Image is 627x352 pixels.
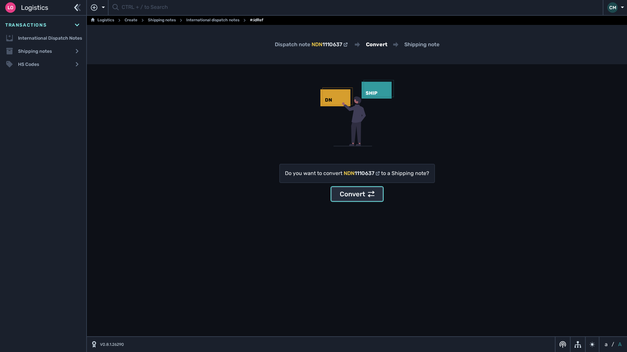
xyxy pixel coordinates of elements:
[354,170,374,176] span: 1110637
[404,41,439,49] div: Shipping note
[322,41,342,48] span: 1110637
[325,97,332,103] text: DN
[250,16,263,24] span: #:idRef
[186,16,239,24] a: International dispatch notes
[5,2,16,13] div: Lo
[91,16,114,24] a: Logistics
[617,341,623,348] button: A
[312,41,349,49] a: NDN1110637
[603,341,609,348] button: a
[607,2,618,13] div: CM
[275,41,349,49] div: Dispatch note
[5,22,47,29] span: Transactions
[312,41,322,48] span: NDN
[612,341,614,348] span: /
[100,342,124,347] span: V0.8.1.26290
[366,41,387,49] h2: Convert
[122,1,599,14] input: CTRL + / to Search
[366,90,377,96] text: SHIP
[342,169,381,177] a: NDN1110637
[125,16,137,24] a: Create
[285,169,429,177] div: Do you want to convert to a Shipping note?
[344,170,354,176] span: NDN
[340,189,374,199] div: Convert
[331,187,383,201] button: Convert
[148,16,176,24] a: Shipping notes
[21,3,48,12] span: Logistics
